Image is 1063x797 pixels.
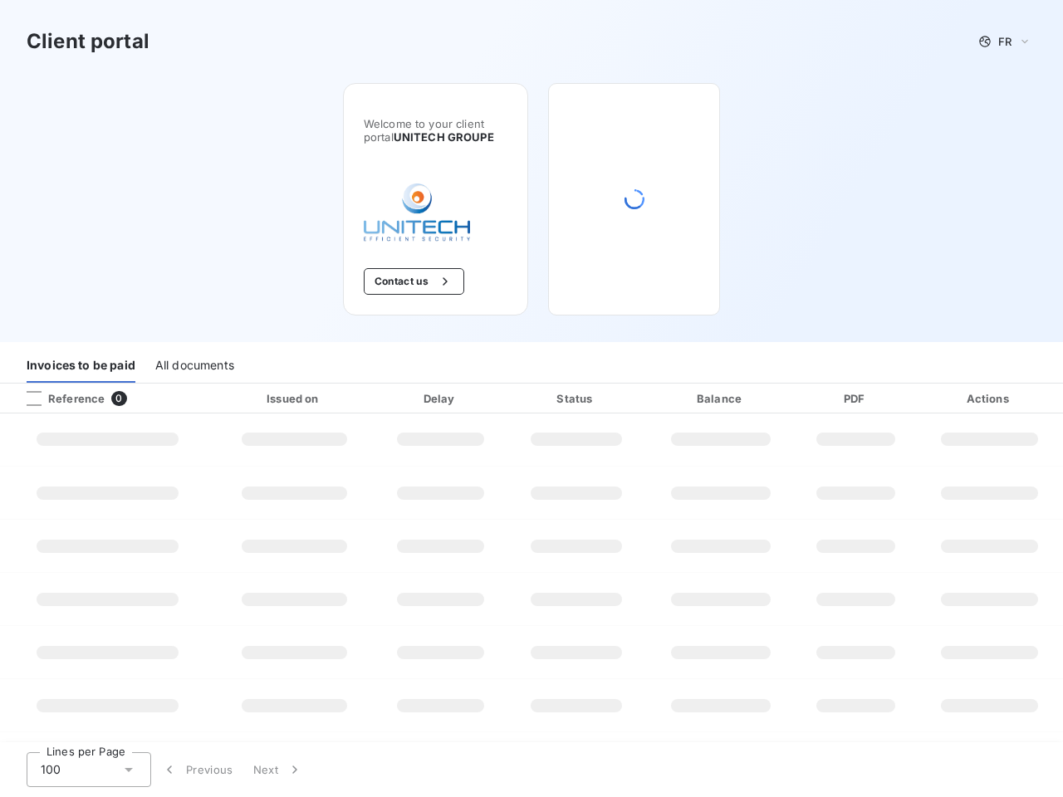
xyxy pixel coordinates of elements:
span: UNITECH GROUPE [394,130,494,144]
button: Previous [151,752,243,787]
span: 100 [41,761,61,778]
div: Reference [13,391,105,406]
span: FR [998,35,1012,48]
div: All documents [155,348,234,383]
div: PDF [800,390,913,407]
button: Contact us [364,268,464,295]
span: 0 [111,391,126,406]
div: Status [511,390,643,407]
button: Next [243,752,313,787]
h3: Client portal [27,27,149,56]
div: Delay [378,390,504,407]
div: Balance [649,390,792,407]
div: Issued on [218,390,370,407]
img: Company logo [364,183,470,242]
span: Welcome to your client portal [364,117,507,144]
div: Invoices to be paid [27,348,135,383]
div: Actions [918,390,1060,407]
